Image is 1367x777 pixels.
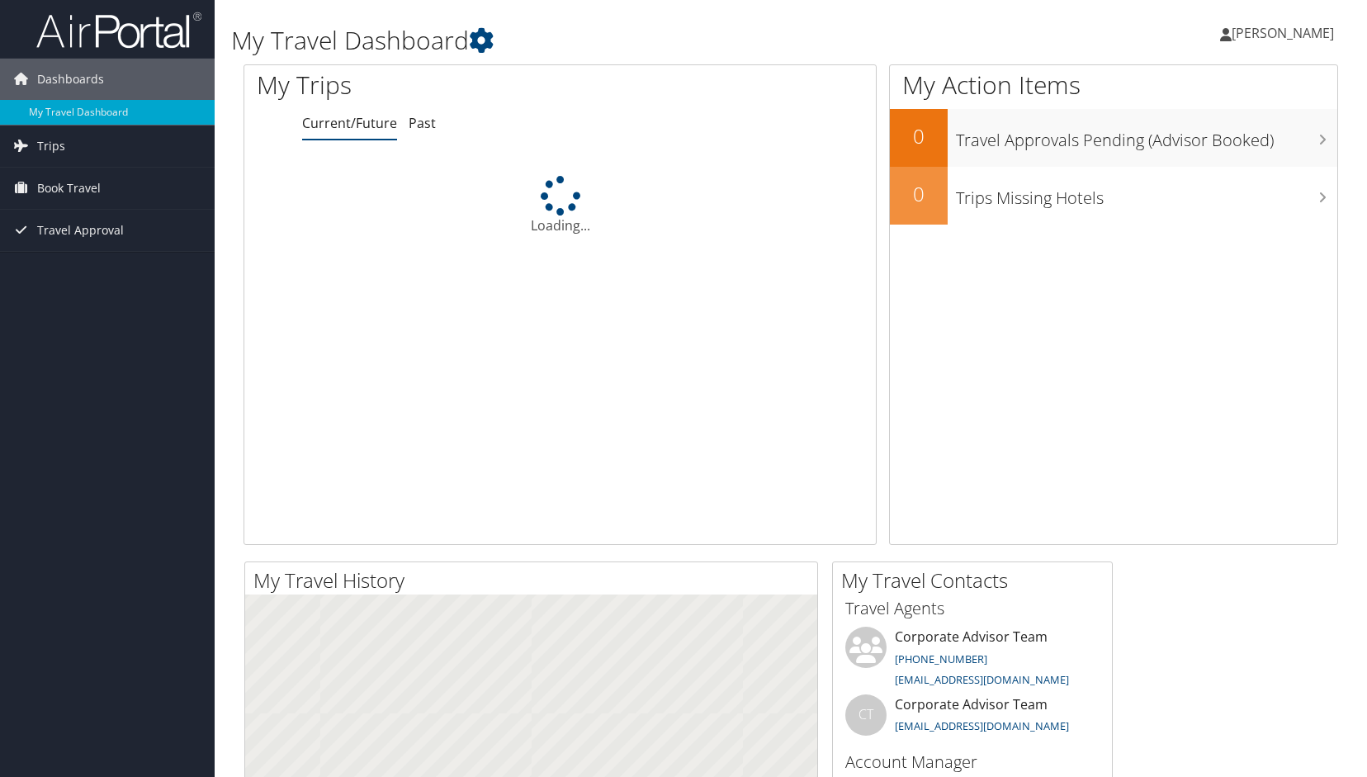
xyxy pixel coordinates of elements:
[37,210,124,251] span: Travel Approval
[956,121,1337,152] h3: Travel Approvals Pending (Advisor Booked)
[845,694,887,736] div: CT
[409,114,436,132] a: Past
[253,566,817,595] h2: My Travel History
[895,651,987,666] a: [PHONE_NUMBER]
[231,23,977,58] h1: My Travel Dashboard
[890,68,1337,102] h1: My Action Items
[890,109,1337,167] a: 0Travel Approvals Pending (Advisor Booked)
[1220,8,1350,58] a: [PERSON_NAME]
[956,178,1337,210] h3: Trips Missing Hotels
[257,68,600,102] h1: My Trips
[845,751,1100,774] h3: Account Manager
[841,566,1112,595] h2: My Travel Contacts
[845,597,1100,620] h3: Travel Agents
[890,122,948,150] h2: 0
[302,114,397,132] a: Current/Future
[37,59,104,100] span: Dashboards
[37,126,65,167] span: Trips
[244,176,876,235] div: Loading...
[1232,24,1334,42] span: [PERSON_NAME]
[37,168,101,209] span: Book Travel
[890,167,1337,225] a: 0Trips Missing Hotels
[890,180,948,208] h2: 0
[837,694,1108,748] li: Corporate Advisor Team
[36,11,201,50] img: airportal-logo.png
[895,672,1069,687] a: [EMAIL_ADDRESS][DOMAIN_NAME]
[895,718,1069,733] a: [EMAIL_ADDRESS][DOMAIN_NAME]
[837,627,1108,694] li: Corporate Advisor Team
